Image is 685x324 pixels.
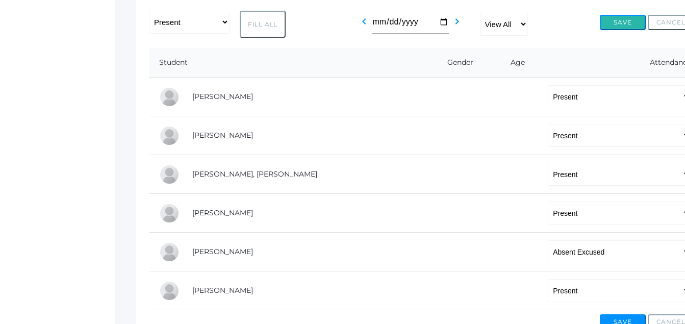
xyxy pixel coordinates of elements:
[149,48,423,78] th: Student
[159,126,180,146] div: Dylan Hammock
[159,281,180,301] div: Thaddeus Rand
[192,169,317,179] a: [PERSON_NAME], [PERSON_NAME]
[358,15,370,28] i: chevron_left
[192,131,253,140] a: [PERSON_NAME]
[192,286,253,295] a: [PERSON_NAME]
[192,208,253,217] a: [PERSON_NAME]
[451,20,463,30] a: chevron_right
[423,48,491,78] th: Gender
[451,15,463,28] i: chevron_right
[358,20,370,30] a: chevron_left
[491,48,538,78] th: Age
[159,203,180,223] div: Roman Moran
[192,247,253,256] a: [PERSON_NAME]
[159,242,180,262] div: Roman Neufeld
[240,11,286,38] button: Fill All
[600,15,646,30] button: Save
[159,87,180,107] div: Vonn Diedrich
[159,164,180,185] div: Connor Moe
[192,92,253,101] a: [PERSON_NAME]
